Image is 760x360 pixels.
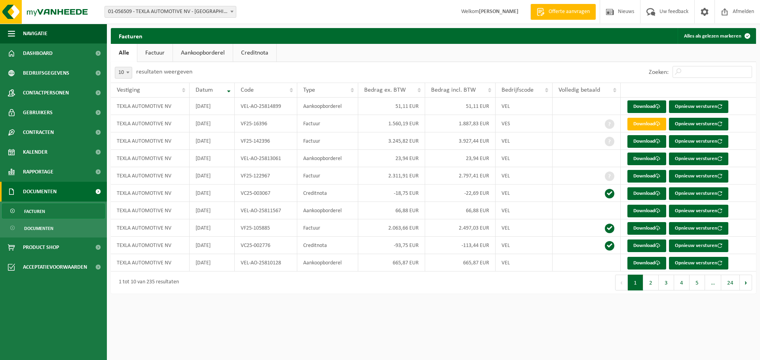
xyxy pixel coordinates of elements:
span: Rapportage [23,162,53,182]
td: TEXLA AUTOMOTIVE NV [111,167,190,185]
button: Opnieuw versturen [669,118,728,130]
button: Opnieuw versturen [669,153,728,165]
td: 2.797,41 EUR [425,167,496,185]
td: VEL-AO-25813061 [235,150,298,167]
td: -18,75 EUR [358,185,425,202]
span: Offerte aanvragen [547,8,592,16]
td: 665,87 EUR [358,254,425,271]
td: Factuur [297,115,358,132]
div: 1 tot 10 van 235 resultaten [115,275,179,290]
span: Bedrag ex. BTW [364,87,406,93]
td: TEXLA AUTOMOTIVE NV [111,98,190,115]
td: VEL [496,254,553,271]
td: 1.560,19 EUR [358,115,425,132]
td: -113,44 EUR [425,237,496,254]
a: Aankoopborderel [173,44,233,62]
a: Download [627,153,666,165]
button: 4 [674,275,690,290]
td: 51,11 EUR [358,98,425,115]
span: Product Shop [23,237,59,257]
td: TEXLA AUTOMOTIVE NV [111,219,190,237]
button: Opnieuw versturen [669,239,728,252]
td: 2.311,91 EUR [358,167,425,185]
button: Previous [615,275,628,290]
span: Gebruikers [23,103,53,123]
td: VEL [496,202,553,219]
button: 5 [690,275,705,290]
label: Zoeken: [649,69,669,75]
a: Download [627,205,666,217]
td: 665,87 EUR [425,254,496,271]
button: Opnieuw versturen [669,170,728,183]
a: Download [627,239,666,252]
td: VEL [496,219,553,237]
span: Facturen [24,204,45,219]
a: Factuur [137,44,173,62]
span: 01-056509 - TEXLA AUTOMOTIVE NV - SINT-NIKLAAS [105,6,236,17]
span: Contactpersonen [23,83,69,103]
td: [DATE] [190,150,235,167]
td: 1.887,83 EUR [425,115,496,132]
span: Bedrijfscode [502,87,534,93]
a: Download [627,118,666,130]
a: Alle [111,44,137,62]
td: [DATE] [190,167,235,185]
span: 01-056509 - TEXLA AUTOMOTIVE NV - SINT-NIKLAAS [104,6,236,18]
td: Aankoopborderel [297,202,358,219]
td: 23,94 EUR [358,150,425,167]
a: Download [627,170,666,183]
span: Code [241,87,254,93]
td: 23,94 EUR [425,150,496,167]
a: Download [627,222,666,235]
span: Dashboard [23,43,53,63]
span: 10 [115,67,132,79]
td: [DATE] [190,98,235,115]
button: 1 [628,275,643,290]
a: Facturen [2,204,105,219]
span: Volledig betaald [559,87,600,93]
td: TEXLA AUTOMOTIVE NV [111,254,190,271]
td: Creditnota [297,185,358,202]
td: Creditnota [297,237,358,254]
span: Bedrijfsgegevens [23,63,69,83]
td: VES [496,115,553,132]
td: VEL [496,237,553,254]
span: Type [303,87,315,93]
td: Factuur [297,132,358,150]
td: VEL [496,185,553,202]
span: Bedrag incl. BTW [431,87,476,93]
button: 3 [659,275,674,290]
td: VEL-AO-25811567 [235,202,298,219]
span: Acceptatievoorwaarden [23,257,87,277]
td: TEXLA AUTOMOTIVE NV [111,237,190,254]
td: Factuur [297,219,358,237]
td: VEL [496,98,553,115]
td: VEL-AO-25814899 [235,98,298,115]
button: Opnieuw versturen [669,222,728,235]
td: Aankoopborderel [297,254,358,271]
button: Opnieuw versturen [669,257,728,270]
td: [DATE] [190,254,235,271]
td: [DATE] [190,219,235,237]
span: … [705,275,721,290]
span: Kalender [23,142,47,162]
td: [DATE] [190,237,235,254]
td: TEXLA AUTOMOTIVE NV [111,202,190,219]
a: Download [627,135,666,148]
button: Alles als gelezen markeren [678,28,755,44]
label: resultaten weergeven [136,69,192,75]
td: TEXLA AUTOMOTIVE NV [111,132,190,150]
td: 51,11 EUR [425,98,496,115]
td: VEL-AO-25810128 [235,254,298,271]
td: 2.063,66 EUR [358,219,425,237]
td: Aankoopborderel [297,98,358,115]
td: 3.245,82 EUR [358,132,425,150]
a: Offerte aanvragen [530,4,596,20]
strong: [PERSON_NAME] [479,9,519,15]
td: 3.927,44 EUR [425,132,496,150]
span: Navigatie [23,24,47,43]
button: Opnieuw versturen [669,135,728,148]
button: Opnieuw versturen [669,205,728,217]
a: Documenten [2,221,105,236]
td: -93,75 EUR [358,237,425,254]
